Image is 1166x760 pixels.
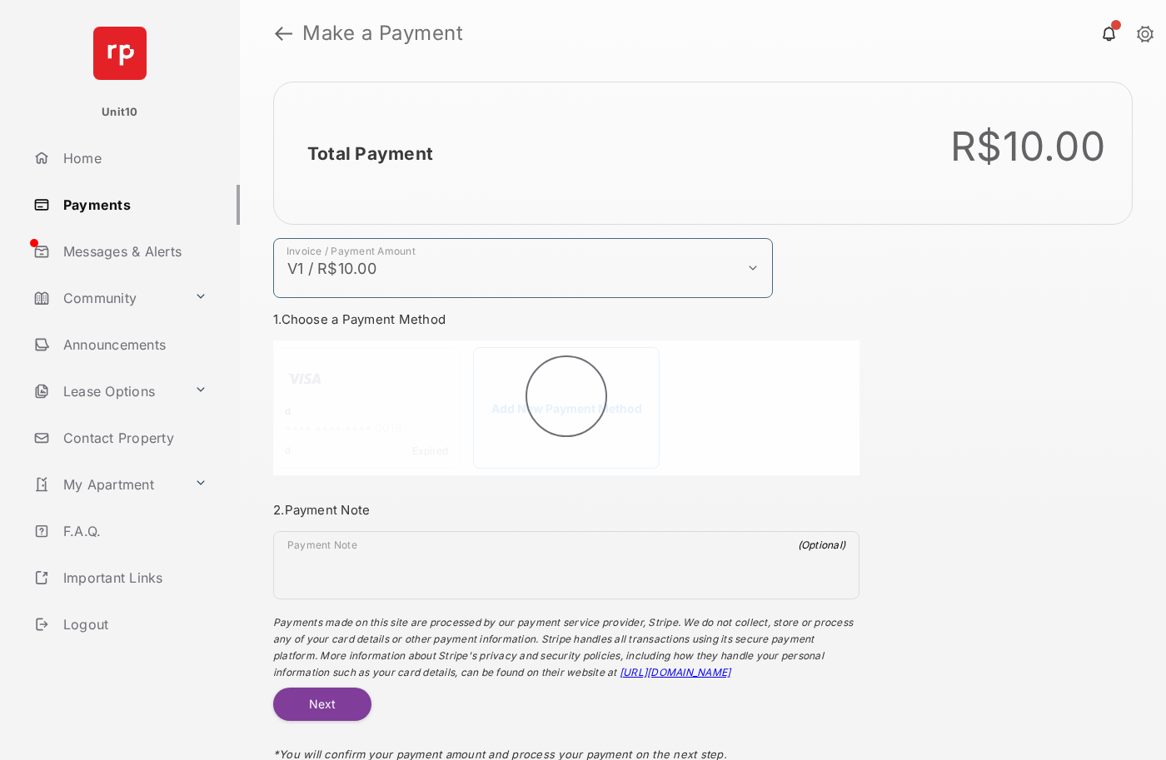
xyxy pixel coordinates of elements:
div: R$10.00 [950,122,1105,171]
img: svg+xml;base64,PHN2ZyB4bWxucz0iaHR0cDovL3d3dy53My5vcmcvMjAwMC9zdmciIHdpZHRoPSI2NCIgaGVpZ2h0PSI2NC... [93,27,147,80]
button: Next [273,688,371,721]
a: Home [27,138,240,178]
strong: Make a Payment [302,23,463,43]
h2: Total Payment [307,143,433,164]
a: [URL][DOMAIN_NAME] [620,666,730,678]
h3: 1. Choose a Payment Method [273,311,860,327]
a: Messages & Alerts [27,231,240,271]
h3: 2. Payment Note [273,502,860,518]
a: Payments [27,185,240,225]
a: Important Links [27,558,214,598]
a: Logout [27,604,240,644]
a: Lease Options [27,371,187,411]
p: Unit10 [102,104,138,121]
a: Announcements [27,325,240,365]
a: Community [27,278,187,318]
span: Payments made on this site are processed by our payment service provider, Stripe. We do not colle... [273,616,853,678]
a: My Apartment [27,464,187,504]
a: Contact Property [27,418,240,458]
a: F.A.Q. [27,511,240,551]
